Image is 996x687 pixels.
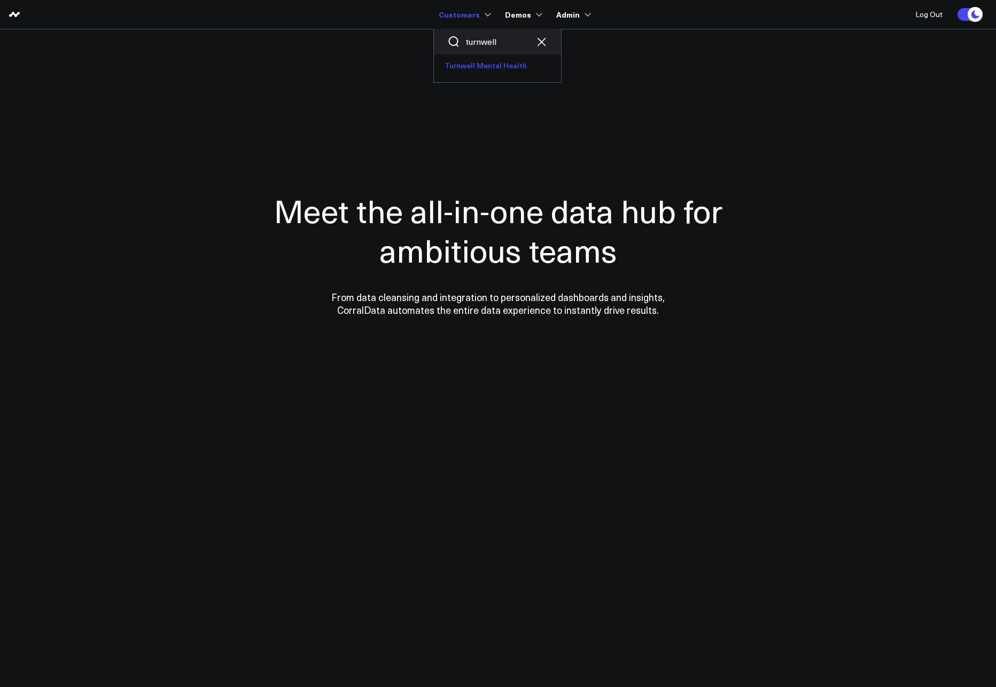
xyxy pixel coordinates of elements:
h1: Meet the all-in-one data hub for ambitious teams [236,191,760,270]
p: From data cleansing and integration to personalized dashboards and insights, CorralData automates... [308,291,688,317]
a: Demos [505,5,540,24]
a: Admin [556,5,589,24]
button: Search customers button [447,35,460,48]
a: Customers [439,5,489,24]
button: Clear search [535,35,548,48]
a: Turnwell Mental Health [434,54,561,77]
input: Search customers input [465,36,530,48]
